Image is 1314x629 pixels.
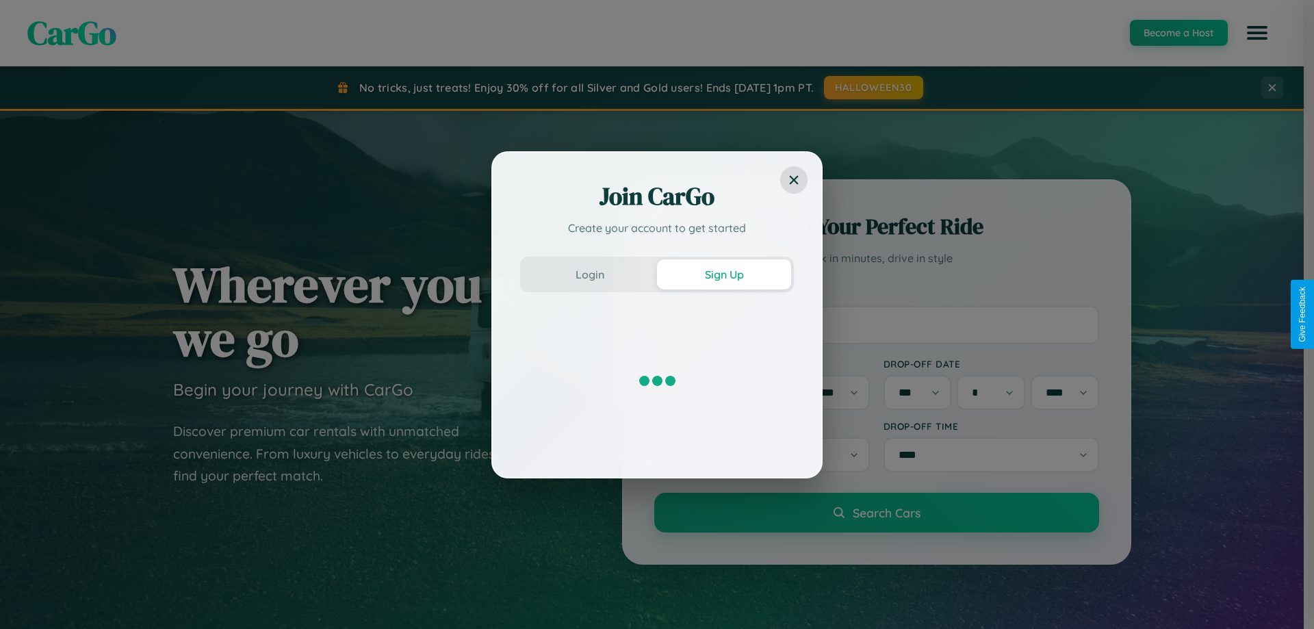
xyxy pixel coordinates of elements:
h2: Join CarGo [520,180,794,213]
iframe: Intercom live chat [14,582,47,615]
p: Create your account to get started [520,220,794,236]
div: Give Feedback [1298,287,1307,342]
button: Login [523,259,657,290]
button: Sign Up [657,259,791,290]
